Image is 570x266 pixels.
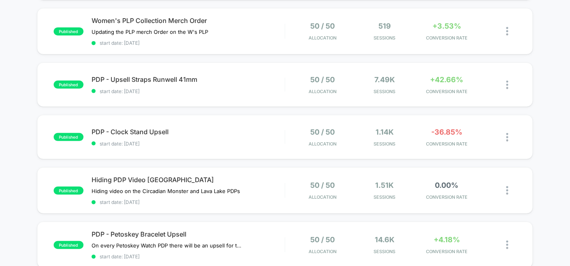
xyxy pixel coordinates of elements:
[92,17,285,25] span: Women's PLP Collection Merch Order
[310,235,335,244] span: 50 / 50
[309,141,336,147] span: Allocation
[434,235,460,244] span: +4.18%
[418,89,476,94] span: CONVERSION RATE
[92,88,285,94] span: start date: [DATE]
[54,187,84,195] span: published
[430,75,464,84] span: +42.66%
[309,89,336,94] span: Allocation
[355,35,413,41] span: Sessions
[92,254,285,260] span: start date: [DATE]
[376,181,394,189] span: 1.51k
[310,22,335,30] span: 50 / 50
[54,241,84,249] span: published
[309,194,336,200] span: Allocation
[506,241,508,249] img: close
[92,40,285,46] span: start date: [DATE]
[309,35,336,41] span: Allocation
[310,75,335,84] span: 50 / 50
[506,27,508,35] img: close
[418,249,476,254] span: CONVERSION RATE
[92,75,285,83] span: PDP - Upsell Straps Runwell 41mm
[418,35,476,41] span: CONVERSION RATE
[54,27,84,35] span: published
[506,186,508,195] img: close
[92,188,240,194] span: Hiding video on the Circadian Monster and Lava Lake PDPs
[506,133,508,141] img: close
[92,176,285,184] span: Hiding PDP Video [GEOGRAPHIC_DATA]
[418,141,476,147] span: CONVERSION RATE
[355,89,413,94] span: Sessions
[92,141,285,147] span: start date: [DATE]
[92,29,208,35] span: Updating the PLP merch Order on the W's PLP
[355,249,413,254] span: Sessions
[310,128,335,136] span: 50 / 50
[355,141,413,147] span: Sessions
[355,194,413,200] span: Sessions
[92,230,285,238] span: PDP - Petoskey Bracelet Upsell
[92,199,285,205] span: start date: [DATE]
[92,242,241,249] span: On every Petoskey Watch PDP there will be an upsell for the 4mm Petoskey Bracelet, based on data ...
[92,128,285,136] span: PDP - Clock Stand Upsell
[375,235,395,244] span: 14.6k
[309,249,336,254] span: Allocation
[310,181,335,189] span: 50 / 50
[54,81,84,89] span: published
[54,133,84,141] span: published
[418,194,476,200] span: CONVERSION RATE
[431,128,462,136] span: -36.85%
[432,22,461,30] span: +3.53%
[506,81,508,89] img: close
[376,128,394,136] span: 1.14k
[374,75,395,84] span: 7.49k
[378,22,391,30] span: 519
[435,181,459,189] span: 0.00%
